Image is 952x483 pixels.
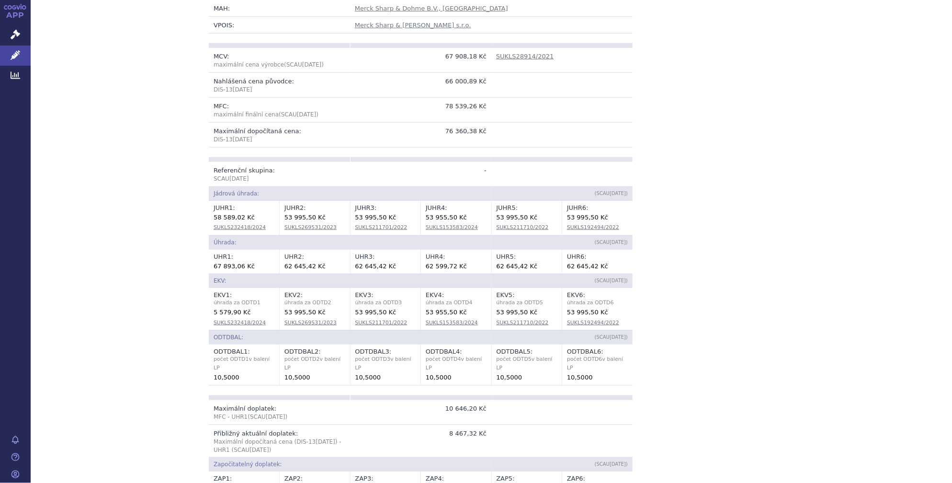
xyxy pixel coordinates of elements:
[209,235,491,249] td: Úhrada:
[209,274,491,288] td: EKV:
[595,461,628,467] span: (SCAU )
[284,320,337,326] a: SUKLS269531/2023
[497,372,557,382] div: 10,5000
[497,299,557,307] span: úhrada za ODTD
[355,212,416,222] div: 53 995,50 Kč
[580,253,584,260] span: 6
[610,334,626,340] span: [DATE]
[350,400,491,425] td: 10 646,20 Kč
[350,98,491,123] td: 78 539,26 Kč
[284,307,345,317] div: 53 995,50 Kč
[597,348,601,355] span: 6
[387,356,390,362] span: 3
[214,413,345,421] p: MFC - UHR1
[284,224,337,230] a: SUKLS269531/2023
[214,438,345,454] p: Maximální dopočítaná cena (DIS-13 ) - UHR1 (SCAU )
[426,261,487,271] div: 62 599,72 Kč
[491,345,562,385] td: ODTDBAL :
[209,187,491,201] td: Jádrová úhrada:
[209,288,280,330] td: EKV :
[497,355,557,372] span: počet ODTD v balení LP
[209,330,491,344] td: ODTDBAL:
[300,204,304,211] span: 2
[350,123,491,148] td: 76 360,38 Kč
[497,307,557,317] div: 53 995,50 Kč
[317,356,320,362] span: 2
[421,288,492,330] td: EKV :
[540,299,543,306] span: 5
[567,372,628,382] div: 10,5000
[426,307,487,317] div: 53 955,50 Kč
[226,475,230,482] span: 1
[209,73,350,98] td: Nahlášená cena původce:
[458,356,461,362] span: 4
[595,278,628,283] span: (SCAU )
[214,372,274,382] div: 10,5000
[297,475,301,482] span: 2
[421,201,492,235] td: JUHR :
[497,212,557,222] div: 53 995,50 Kč
[280,201,351,235] td: JUHR :
[355,5,508,12] a: Merck Sharp & Dohme B.V., [GEOGRAPHIC_DATA]
[355,372,416,382] div: 10,5000
[350,425,491,458] td: 8 467,32 Kč
[209,345,280,385] td: ODTDBAL :
[497,224,549,230] a: SUKLS211710/2022
[257,299,261,306] span: 1
[438,291,442,299] span: 4
[214,136,345,144] p: DIS-13
[567,224,619,230] a: SUKLS192494/2022
[214,307,274,317] div: 5 579,90 Kč
[214,261,274,271] div: 67 893,06 Kč
[426,320,478,326] a: SUKLS153583/2024
[248,414,287,420] span: (SCAU )
[512,204,516,211] span: 5
[567,355,628,372] span: počet ODTD v balení LP
[385,348,389,355] span: 3
[567,261,628,271] div: 62 645,42 Kč
[214,224,266,230] a: SUKLS232418/2024
[567,212,628,222] div: 53 995,50 Kč
[355,299,416,307] span: úhrada za ODTD
[528,356,532,362] span: 5
[209,201,280,235] td: JUHR :
[438,475,442,482] span: 4
[214,61,324,68] span: (SCAU )
[297,291,301,299] span: 2
[421,345,492,385] td: ODTDBAL :
[233,86,252,93] span: [DATE]
[497,261,557,271] div: 62 645,42 Kč
[350,201,421,235] td: JUHR :
[214,175,345,183] p: SCAU
[209,123,350,148] td: Maximální dopočítaná cena:
[209,48,350,73] td: MCV:
[579,475,583,482] span: 6
[315,348,318,355] span: 2
[426,355,487,372] span: počet ODTD v balení LP
[244,348,248,355] span: 1
[595,191,628,196] span: (SCAU )
[496,53,554,60] a: SUKLS28914/2021
[214,320,266,326] a: SUKLS232418/2024
[579,291,583,299] span: 6
[355,224,408,230] a: SUKLS211701/2022
[491,288,562,330] td: EKV :
[595,240,628,245] span: (SCAU )
[284,261,345,271] div: 62 645,42 Kč
[562,201,633,235] td: JUHR :
[297,111,317,118] span: [DATE]
[610,461,626,467] span: [DATE]
[280,288,351,330] td: EKV :
[567,320,619,326] a: SUKLS192494/2022
[562,345,633,385] td: ODTDBAL :
[214,86,345,94] p: DIS-13
[214,212,274,222] div: 58 589,02 Kč
[284,355,345,372] span: počet ODTD v balení LP
[214,299,274,307] span: úhrada za ODTD
[214,111,345,119] p: maximální finální cena
[249,447,269,453] span: [DATE]
[426,212,487,222] div: 53 955,50 Kč
[367,475,371,482] span: 3
[355,355,416,372] span: počet ODTD v balení LP
[229,175,249,182] span: [DATE]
